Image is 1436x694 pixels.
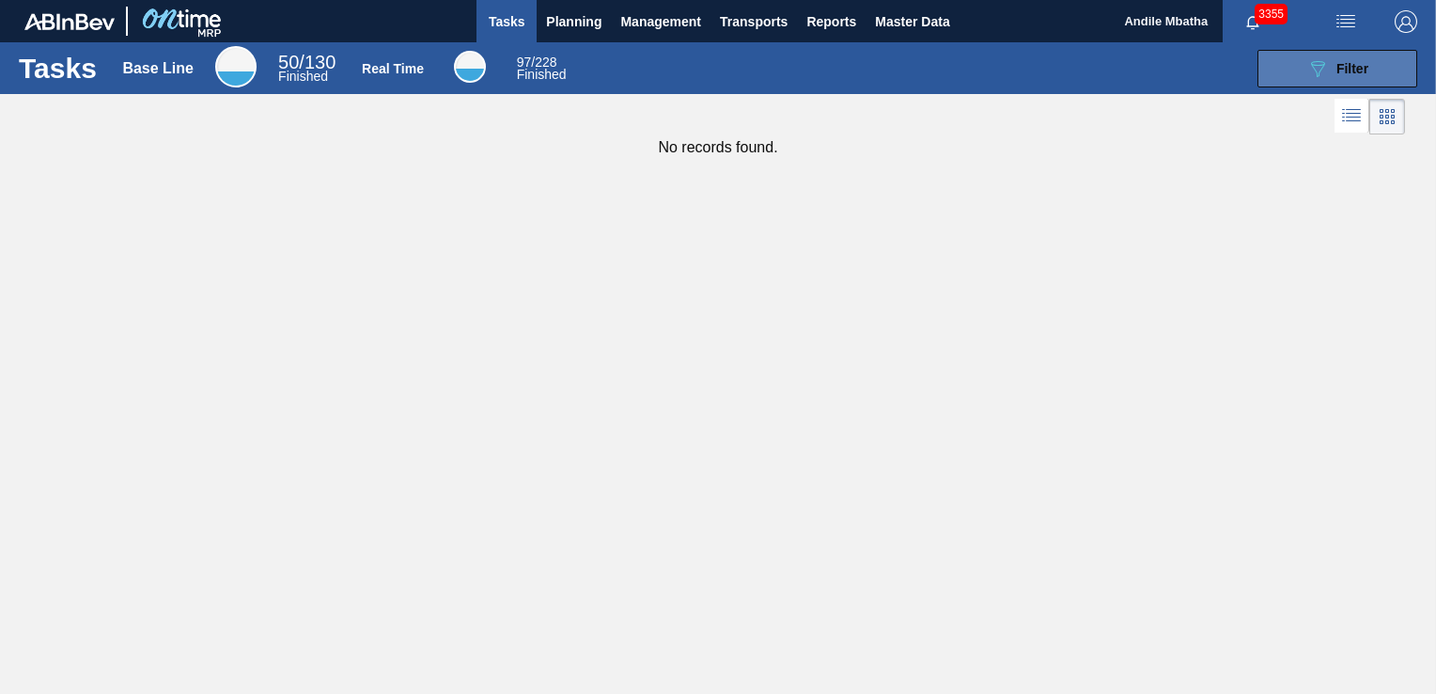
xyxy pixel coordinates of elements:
span: Tasks [486,10,527,33]
span: Reports [806,10,856,33]
span: 97 [517,55,532,70]
h1: Tasks [19,57,97,79]
div: Base Line [215,46,257,87]
span: Management [620,10,701,33]
div: Base Line [278,55,336,83]
span: Planning [546,10,601,33]
button: Notifications [1223,8,1283,35]
span: 3355 [1255,4,1288,24]
div: Base Line [122,60,194,77]
div: Card Vision [1369,99,1405,134]
button: Filter [1257,50,1417,87]
span: Filter [1336,61,1368,76]
span: 50 [278,52,299,72]
span: Finished [278,69,328,84]
span: / 228 [517,55,557,70]
span: Transports [720,10,788,33]
span: Finished [517,67,567,82]
div: Real Time [362,61,424,76]
div: Real Time [454,51,486,83]
div: Real Time [517,56,567,81]
img: TNhmsLtSVTkK8tSr43FrP2fwEKptu5GPRR3wAAAABJRU5ErkJggg== [24,13,115,30]
img: Logout [1395,10,1417,33]
img: userActions [1335,10,1357,33]
span: / 130 [278,52,336,72]
div: List Vision [1335,99,1369,134]
span: Master Data [875,10,949,33]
